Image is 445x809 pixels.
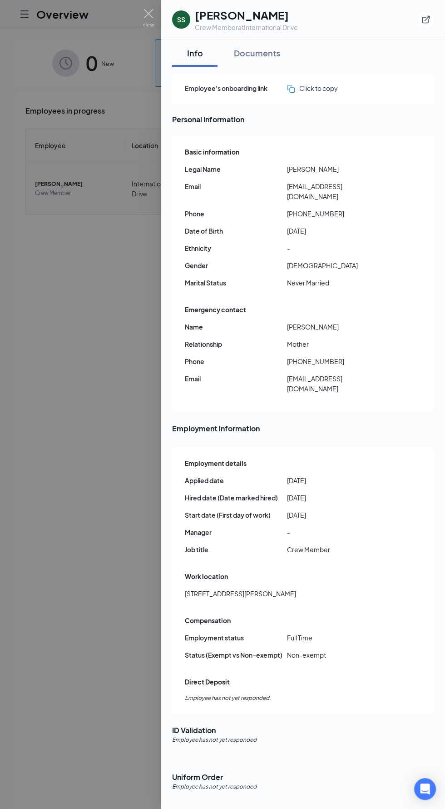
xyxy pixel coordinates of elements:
[185,677,230,687] span: Direct Deposit
[418,11,434,28] button: ExternalLink
[185,475,287,485] span: Applied date
[185,589,296,599] span: [STREET_ADDRESS][PERSON_NAME]
[185,510,287,520] span: Start date (First day of work)
[287,164,389,174] span: [PERSON_NAME]
[287,339,389,349] span: Mother
[172,724,434,736] span: ID Validation
[287,493,389,503] span: [DATE]
[421,15,430,24] svg: ExternalLink
[177,15,185,24] div: SS
[185,571,228,581] span: Work location
[287,650,389,660] span: Non-exempt
[287,83,338,93] button: Click to copy
[287,243,389,253] span: -
[172,771,434,783] span: Uniform Order
[185,278,287,288] span: Marital Status
[185,226,287,236] span: Date of Birth
[185,633,287,643] span: Employment status
[185,694,423,703] span: Employee has not yet responded.
[287,260,389,270] span: [DEMOGRAPHIC_DATA]
[287,181,389,201] span: [EMAIL_ADDRESS][DOMAIN_NAME]
[185,243,287,253] span: Ethnicity
[185,322,287,332] span: Name
[172,783,257,791] span: Employee has not yet responded
[195,7,298,23] h1: [PERSON_NAME]
[287,374,389,394] span: [EMAIL_ADDRESS][DOMAIN_NAME]
[172,736,257,744] span: Employee has not yet responded
[185,147,239,157] span: Basic information
[287,527,389,537] span: -
[185,83,287,93] span: Employee's onboarding link
[185,527,287,537] span: Manager
[185,544,287,554] span: Job title
[185,356,287,366] span: Phone
[185,164,287,174] span: Legal Name
[287,209,389,219] span: [PHONE_NUMBER]
[195,23,298,32] div: Crew Member at International Drive
[414,778,436,800] div: Open Intercom Messenger
[185,650,287,660] span: Status (Exempt vs Non-exempt)
[185,458,247,468] span: Employment details
[172,114,434,125] span: Personal information
[287,633,389,643] span: Full Time
[287,278,389,288] span: Never Married
[185,374,287,384] span: Email
[172,423,434,434] span: Employment information
[185,209,287,219] span: Phone
[185,339,287,349] span: Relationship
[287,544,389,554] span: Crew Member
[234,47,280,59] div: Documents
[185,493,287,503] span: Hired date (Date marked hired)
[287,322,389,332] span: [PERSON_NAME]
[287,510,389,520] span: [DATE]
[185,260,287,270] span: Gender
[287,226,389,236] span: [DATE]
[185,305,246,315] span: Emergency contact
[185,615,231,625] span: Compensation
[287,356,389,366] span: [PHONE_NUMBER]
[287,85,295,93] img: click-to-copy.71757273a98fde459dfc.svg
[287,475,389,485] span: [DATE]
[185,181,287,191] span: Email
[181,47,208,59] div: Info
